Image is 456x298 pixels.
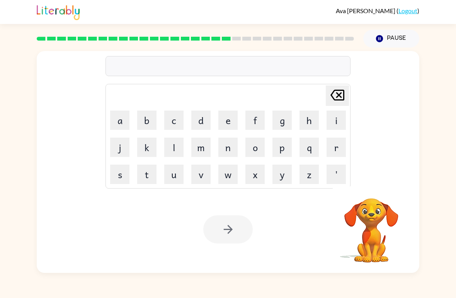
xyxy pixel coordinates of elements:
[336,7,419,14] div: ( )
[137,165,157,184] button: t
[272,165,292,184] button: y
[299,138,319,157] button: q
[245,111,265,130] button: f
[333,186,410,264] video: Your browser must support playing .mp4 files to use Literably. Please try using another browser.
[164,165,184,184] button: u
[110,138,129,157] button: j
[191,111,211,130] button: d
[191,165,211,184] button: v
[218,138,238,157] button: n
[363,30,419,48] button: Pause
[164,111,184,130] button: c
[327,138,346,157] button: r
[327,111,346,130] button: i
[164,138,184,157] button: l
[398,7,417,14] a: Logout
[299,111,319,130] button: h
[245,165,265,184] button: x
[272,111,292,130] button: g
[37,3,80,20] img: Literably
[137,111,157,130] button: b
[137,138,157,157] button: k
[218,165,238,184] button: w
[336,7,396,14] span: Ava [PERSON_NAME]
[299,165,319,184] button: z
[327,165,346,184] button: '
[245,138,265,157] button: o
[272,138,292,157] button: p
[191,138,211,157] button: m
[110,111,129,130] button: a
[218,111,238,130] button: e
[110,165,129,184] button: s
